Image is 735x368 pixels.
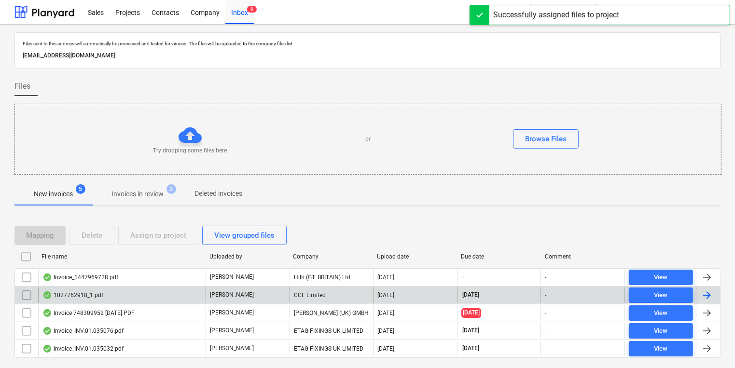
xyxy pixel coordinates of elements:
span: Files [14,81,30,92]
div: [DATE] [377,310,394,316]
p: or [365,135,371,143]
div: View [654,290,668,301]
button: View [629,287,693,303]
div: [DATE] [377,345,394,352]
p: Deleted invoices [194,189,242,199]
span: [DATE] [461,344,480,353]
div: Invoice_INV.01.035032.pdf [42,345,124,353]
div: Try dropping some files hereorBrowse Files [14,104,721,175]
div: - [545,292,546,299]
p: [PERSON_NAME] [210,273,254,281]
div: OCR finished [42,345,52,353]
div: View grouped files [214,229,275,242]
div: CCF Limited [290,287,374,303]
div: ETAG FIXINGS UK LIMITED [290,341,374,356]
span: [DATE] [461,308,481,317]
div: [PERSON_NAME] (UK) GMBH [290,305,374,321]
button: View grouped files [202,226,287,245]
iframe: Chat Widget [687,322,735,368]
div: 1027762918_1.pdf [42,291,103,299]
span: 8 [247,6,257,13]
p: Try dropping some files here [153,147,227,155]
span: [DATE] [461,327,480,335]
p: Invoices in review [111,189,164,199]
p: [PERSON_NAME] [210,309,254,317]
div: ETAG FIXINGS UK LIMITED [290,323,374,339]
p: [PERSON_NAME] [210,327,254,335]
span: 3 [166,184,176,194]
div: - [545,345,546,352]
div: OCR finished [42,291,52,299]
div: - [545,310,546,316]
div: [DATE] [377,274,394,281]
div: File name [42,253,202,260]
div: [DATE] [377,327,394,334]
div: Due date [461,253,537,260]
button: Browse Files [513,129,579,149]
div: Comment [545,253,621,260]
div: - [545,327,546,334]
div: OCR finished [42,309,52,317]
div: Invoice 748309952 [DATE].PDF [42,309,135,317]
button: View [629,270,693,285]
span: [DATE] [461,291,480,299]
p: Files sent to this address will automatically be processed and tested for viruses. The files will... [23,41,712,47]
button: View [629,323,693,339]
div: OCR finished [42,327,52,335]
div: Uploaded by [209,253,286,260]
div: View [654,343,668,354]
p: [PERSON_NAME] [210,344,254,353]
div: [DATE] [377,292,394,299]
p: [PERSON_NAME] [210,291,254,299]
div: View [654,272,668,283]
span: 5 [76,184,85,194]
p: New invoices [34,189,73,199]
div: Invoice_1447969728.pdf [42,273,118,281]
div: OCR finished [42,273,52,281]
div: Upload date [377,253,453,260]
button: View [629,305,693,321]
div: - [545,274,546,281]
div: View [654,326,668,337]
div: Invoice_INV.01.035076.pdf [42,327,124,335]
div: Browse Files [525,133,567,145]
div: Successfully assigned files to project [493,9,619,21]
p: [EMAIL_ADDRESS][DOMAIN_NAME] [23,51,712,61]
span: - [461,273,465,281]
div: Company [293,253,370,260]
button: View [629,341,693,356]
div: View [654,308,668,319]
div: Hilti (GT. BRITAIN) Ltd. [290,270,374,285]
